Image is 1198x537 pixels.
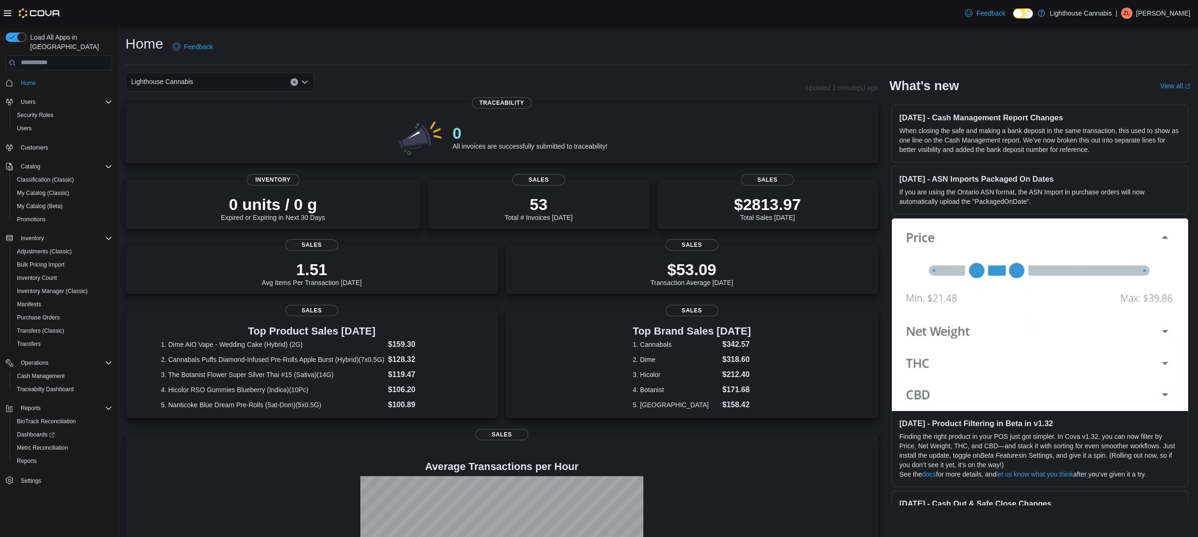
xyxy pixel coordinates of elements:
svg: External link [1185,84,1190,89]
span: Dashboards [13,429,112,440]
span: Customers [21,144,48,151]
button: Inventory Manager (Classic) [9,285,116,298]
span: My Catalog (Classic) [13,187,112,199]
button: Promotions [9,213,116,226]
span: Feedback [184,42,213,51]
span: Sales [285,239,338,251]
dt: 3. The Botanist Flower Super Silver Thai #15 (Sativa)(14G) [161,370,384,379]
span: Home [17,77,112,89]
button: My Catalog (Beta) [9,200,116,213]
span: Cash Management [17,372,65,380]
p: Updated 1 minute(s) ago [806,84,878,92]
span: Security Roles [13,109,112,121]
span: Sales [475,429,528,440]
span: Transfers [13,338,112,350]
span: Purchase Orders [17,314,60,321]
a: Settings [17,475,45,487]
span: Bulk Pricing Import [13,259,112,270]
span: Manifests [13,299,112,310]
button: Catalog [17,161,44,172]
span: Transfers (Classic) [13,325,112,336]
span: Users [21,98,35,106]
a: Inventory Manager (Classic) [13,285,92,297]
span: Operations [17,357,112,369]
button: Transfers (Classic) [9,324,116,337]
p: See the for more details, and after you’ve given it a try. [899,470,1181,479]
span: Catalog [17,161,112,172]
button: Manifests [9,298,116,311]
span: Sales [741,174,794,185]
h3: Top Product Sales [DATE] [161,326,463,337]
p: If you are using the Ontario ASN format, the ASN Import in purchase orders will now automatically... [899,187,1181,206]
button: Security Roles [9,109,116,122]
p: 1.51 [262,260,362,279]
nav: Complex example [6,72,112,512]
a: Adjustments (Classic) [13,246,75,257]
button: Adjustments (Classic) [9,245,116,258]
button: Settings [2,473,116,487]
button: Inventory [2,232,116,245]
span: Transfers [17,340,41,348]
button: Bulk Pricing Import [9,258,116,271]
dt: 1. Dime AIO Vape - Wedding Cake (Hybrid) (2G) [161,340,384,349]
span: Settings [21,477,41,485]
p: 53 [505,195,573,214]
dd: $119.47 [388,369,463,380]
dd: $100.89 [388,399,463,411]
a: BioTrack Reconciliation [13,416,80,427]
a: let us know what you think [996,470,1073,478]
button: Users [9,122,116,135]
dd: $171.68 [722,384,751,395]
div: All invoices are successfully submitted to traceability! [453,124,607,150]
span: Home [21,79,36,87]
dd: $158.42 [722,399,751,411]
a: Feedback [961,4,1009,23]
button: Catalog [2,160,116,173]
span: Operations [21,359,49,367]
h2: What's new [890,78,959,93]
a: Users [13,123,35,134]
span: Users [17,125,32,132]
input: Dark Mode [1013,8,1033,18]
img: Cova [19,8,61,18]
span: Load All Apps in [GEOGRAPHIC_DATA] [26,33,112,51]
p: [PERSON_NAME] [1136,8,1190,19]
span: Manifests [17,301,41,308]
button: My Catalog (Classic) [9,186,116,200]
span: Traceability [472,97,532,109]
span: Catalog [21,163,40,170]
span: Customers [17,142,112,153]
span: Lighthouse Cannabis [131,76,193,87]
span: Sales [512,174,565,185]
a: Purchase Orders [13,312,64,323]
h3: [DATE] - Cash Management Report Changes [899,113,1181,122]
button: Home [2,76,116,90]
span: Inventory Manager (Classic) [13,285,112,297]
span: Reports [17,457,37,465]
span: Promotions [17,216,46,223]
div: Avg Items Per Transaction [DATE] [262,260,362,286]
button: Transfers [9,337,116,351]
button: Users [2,95,116,109]
a: View allExternal link [1160,82,1190,90]
span: Adjustments (Classic) [17,248,72,255]
h4: Average Transactions per Hour [133,461,871,472]
a: Metrc Reconciliation [13,442,72,453]
p: 0 units / 0 g [221,195,325,214]
span: Traceabilty Dashboard [13,384,112,395]
button: Users [17,96,39,108]
span: BioTrack Reconciliation [13,416,112,427]
dd: $128.32 [388,354,463,365]
span: Classification (Classic) [13,174,112,185]
button: Customers [2,141,116,154]
button: Operations [2,356,116,369]
a: My Catalog (Classic) [13,187,73,199]
dt: 5. Nanticoke Blue Dream Pre-Rolls (Sat-Dom)(5x0.5G) [161,400,384,410]
h3: [DATE] - Cash Out & Safe Close Changes [899,499,1181,508]
span: Metrc Reconciliation [13,442,112,453]
span: Security Roles [17,111,53,119]
button: Clear input [291,78,298,86]
p: | [1115,8,1117,19]
h3: [DATE] - ASN Imports Packaged On Dates [899,174,1181,184]
span: Reports [17,403,112,414]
